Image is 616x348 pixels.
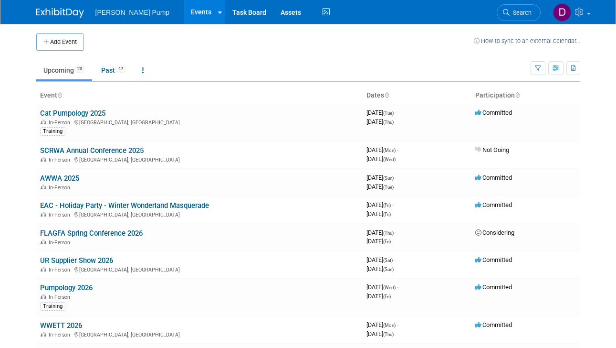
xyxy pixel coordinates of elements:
img: In-Person Event [41,332,46,337]
a: EAC - Holiday Party - Winter Wonderland Masquerade [40,201,209,210]
span: (Sun) [383,175,394,181]
span: Committed [475,109,512,116]
span: Committed [475,201,512,208]
span: (Tue) [383,185,394,190]
span: (Fri) [383,212,391,217]
a: Sort by Participation Type [515,91,520,99]
span: [DATE] [366,256,396,263]
span: (Thu) [383,230,394,236]
span: [DATE] [366,183,394,190]
span: [DATE] [366,283,398,291]
span: In-Person [49,294,73,300]
div: [GEOGRAPHIC_DATA], [GEOGRAPHIC_DATA] [40,265,359,273]
th: Dates [363,87,471,104]
span: [DATE] [366,146,398,153]
a: UR Supplier Show 2026 [40,256,113,265]
span: - [394,256,396,263]
span: - [395,174,397,181]
span: - [395,109,397,116]
span: Committed [475,283,512,291]
span: 20 [74,65,85,73]
span: Committed [475,256,512,263]
div: Training [40,302,65,311]
a: Sort by Event Name [57,91,62,99]
a: SCRWA Annual Conference 2025 [40,146,144,155]
span: (Sun) [383,267,394,272]
a: FLAGFA Spring Conference 2026 [40,229,143,238]
span: - [397,321,398,328]
a: AWWA 2025 [40,174,79,183]
span: [DATE] [366,293,391,300]
a: Cat Pumpology 2025 [40,109,105,118]
span: Not Going [475,146,509,153]
a: Sort by Start Date [384,91,389,99]
span: In-Person [49,120,73,126]
span: In-Person [49,185,73,191]
span: Considering [475,229,514,236]
span: (Tue) [383,110,394,116]
span: (Fri) [383,239,391,244]
span: [DATE] [366,109,397,116]
span: [DATE] [366,265,394,272]
a: How to sync to an external calendar... [474,37,580,44]
button: Add Event [36,33,84,51]
img: In-Person Event [41,212,46,217]
span: In-Person [49,157,73,163]
div: Training [40,127,65,136]
span: (Fri) [383,203,391,208]
span: - [395,229,397,236]
a: WWETT 2026 [40,321,82,330]
span: (Mon) [383,148,396,153]
th: Event [36,87,363,104]
span: (Mon) [383,323,396,328]
img: Del Ritz [553,3,571,22]
img: In-Person Event [41,267,46,272]
span: [DATE] [366,229,397,236]
span: [DATE] [366,118,394,125]
span: [PERSON_NAME] Pump [95,9,170,16]
img: ExhibitDay [36,8,84,18]
span: - [392,201,394,208]
span: Search [510,9,532,16]
span: (Fri) [383,294,391,299]
span: (Thu) [383,120,394,125]
span: In-Person [49,267,73,273]
span: (Wed) [383,285,396,290]
span: [DATE] [366,330,394,337]
span: Committed [475,321,512,328]
span: [DATE] [366,210,391,217]
span: In-Person [49,212,73,218]
div: [GEOGRAPHIC_DATA], [GEOGRAPHIC_DATA] [40,210,359,218]
span: - [397,283,398,291]
span: (Wed) [383,157,396,162]
img: In-Person Event [41,185,46,189]
span: In-Person [49,332,73,338]
span: (Thu) [383,332,394,337]
div: [GEOGRAPHIC_DATA], [GEOGRAPHIC_DATA] [40,118,359,126]
a: Past47 [94,61,133,79]
span: (Sat) [383,258,393,263]
span: [DATE] [366,201,394,208]
span: [DATE] [366,155,396,163]
a: Upcoming20 [36,61,92,79]
span: 47 [115,65,126,73]
span: - [397,146,398,153]
span: Committed [475,174,512,181]
img: In-Person Event [41,120,46,124]
a: Search [497,4,541,21]
a: Pumpology 2026 [40,283,93,292]
span: In-Person [49,239,73,246]
img: In-Person Event [41,294,46,299]
img: In-Person Event [41,157,46,162]
th: Participation [471,87,580,104]
div: [GEOGRAPHIC_DATA], [GEOGRAPHIC_DATA] [40,155,359,163]
div: [GEOGRAPHIC_DATA], [GEOGRAPHIC_DATA] [40,330,359,338]
img: In-Person Event [41,239,46,244]
span: [DATE] [366,238,391,245]
span: [DATE] [366,321,398,328]
span: [DATE] [366,174,397,181]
